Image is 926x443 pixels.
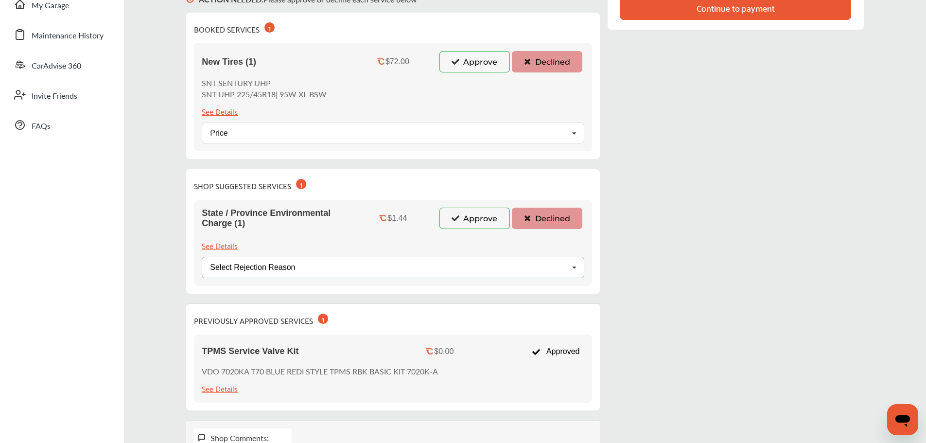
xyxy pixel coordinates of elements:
span: FAQs [32,120,51,133]
span: State / Province Environmental Charge (1) [202,208,351,229]
p: SNT UHP 225/45R18| 95W XL BSW [202,89,327,100]
button: Approve [439,51,510,72]
span: TPMS Service Valve Kit [202,346,298,356]
div: 1 [296,179,306,189]
div: 1 [264,22,275,33]
img: svg+xml;base64,PHN2ZyB3aWR0aD0iMTYiIGhlaWdodD0iMTciIHZpZXdCb3g9IjAgMCAxNiAxNyIgZmlsbD0ibm9uZSIgeG... [198,434,206,442]
a: FAQs [9,112,114,138]
p: SNT SENTURY UHP [202,77,327,89]
button: Declined [512,51,582,72]
span: New Tires (1) [202,57,256,67]
span: Maintenance History [32,30,104,42]
button: Declined [512,208,582,229]
div: See Details [202,239,238,252]
div: SHOP SUGGESTED SERVICES [194,177,306,192]
button: Approve [439,208,510,229]
div: 1 [318,314,328,324]
div: Select Rejection Reason [210,264,295,271]
div: Continue to payment [697,3,775,13]
span: CarAdvise 360 [32,60,81,72]
div: Price [210,129,227,137]
span: Invite Friends [32,90,77,103]
a: CarAdvise 360 [9,52,114,77]
div: BOOKED SERVICES [194,20,275,35]
div: $0.00 [434,347,454,356]
p: VDO 7020KA T70 BLUE REDI STYLE TPMS RBK BASIC KIT 7020K-A [202,366,438,377]
a: Maintenance History [9,22,114,47]
div: Approved [526,342,584,361]
div: $1.44 [387,214,407,223]
div: See Details [202,382,238,395]
div: See Details [202,105,238,118]
div: PREVIOUSLY APPROVED SERVICES [194,312,328,327]
a: Invite Friends [9,82,114,107]
iframe: Button to launch messaging window [887,404,918,435]
div: $72.00 [385,57,409,66]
